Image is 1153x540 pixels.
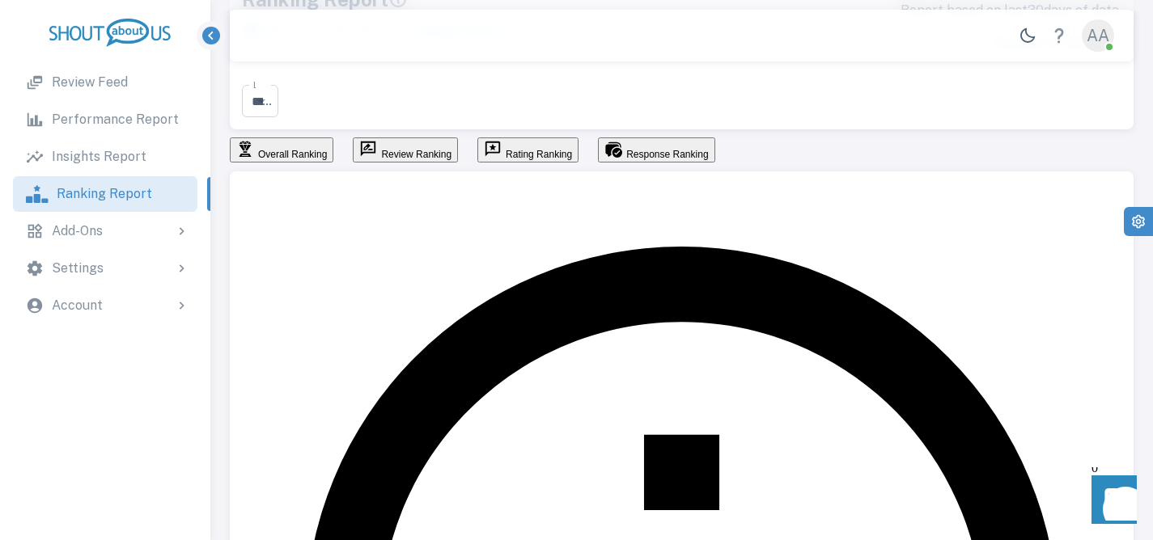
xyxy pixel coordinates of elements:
[49,19,171,47] img: logo
[13,139,197,175] a: Insights Report
[13,213,197,249] div: Add-Ons
[52,147,146,167] p: Insights Report
[598,137,714,162] button: Response Ranking
[13,102,197,137] a: Performance Report
[13,251,197,286] div: Settings
[250,90,273,112] button: Open
[13,65,197,100] a: Review Feed
[230,137,333,162] button: Overall Ranking
[52,221,103,241] p: Add-Ons
[52,110,179,129] p: Performance Report
[1076,467,1146,537] iframe: Front Chat
[1082,19,1114,52] div: AA
[13,176,197,212] a: Ranking Report
[13,288,197,323] div: Account
[52,259,104,278] p: Settings
[52,296,103,315] p: Account
[52,73,128,92] p: Review Feed
[353,137,458,162] button: Review Ranking
[1043,19,1075,52] a: Help Center
[57,184,152,204] p: Ranking Report
[477,137,579,162] button: Rating Ranking
[253,78,256,91] label: Locations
